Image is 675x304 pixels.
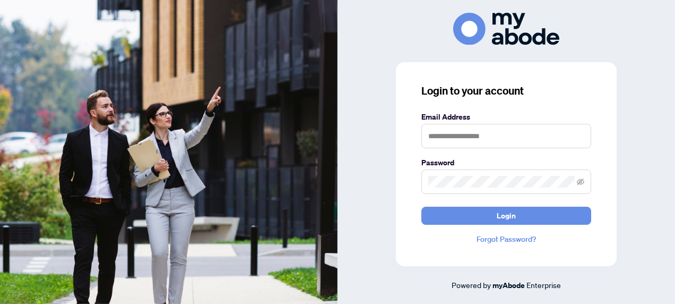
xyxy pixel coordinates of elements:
[497,207,516,224] span: Login
[421,83,591,98] h3: Login to your account
[421,233,591,245] a: Forgot Password?
[453,13,559,45] img: ma-logo
[421,157,591,168] label: Password
[421,111,591,123] label: Email Address
[452,280,491,290] span: Powered by
[577,178,584,185] span: eye-invisible
[526,280,561,290] span: Enterprise
[492,280,525,291] a: myAbode
[421,207,591,225] button: Login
